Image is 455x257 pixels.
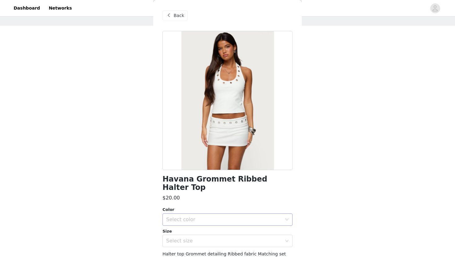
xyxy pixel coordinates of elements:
span: Back [174,12,184,19]
div: Color [162,207,292,213]
div: Select size [166,238,282,244]
div: Size [162,228,292,234]
a: Networks [45,1,76,15]
i: icon: down [285,239,289,243]
i: icon: down [285,218,289,222]
a: Dashboard [10,1,44,15]
div: avatar [432,3,438,13]
h1: Havana Grommet Ribbed Halter Top [162,175,292,192]
h3: $20.00 [162,194,180,202]
div: Select color [166,216,282,223]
